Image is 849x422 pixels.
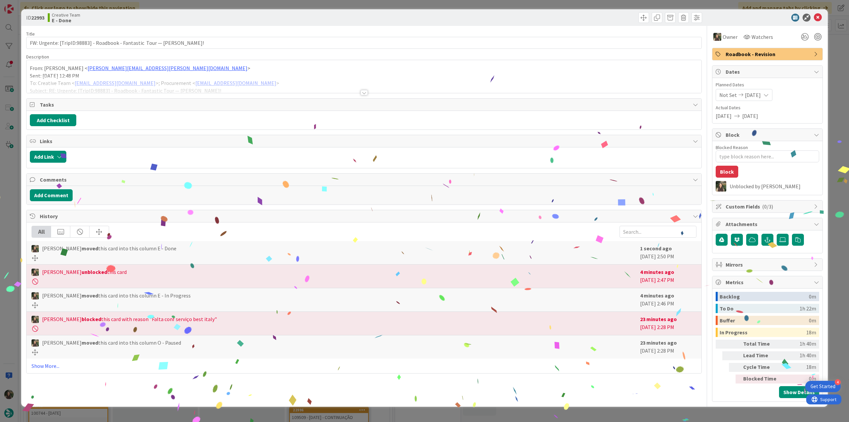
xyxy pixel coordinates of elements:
div: 18m [782,363,816,372]
b: 22993 [31,14,44,21]
div: 0m [809,292,816,301]
span: Metrics [726,278,811,286]
div: Open Get Started checklist, remaining modules: 4 [805,381,841,392]
label: Title [26,31,35,37]
b: unblocked [82,269,107,275]
b: moved [82,292,98,299]
span: [PERSON_NAME] this card into this column O - Paused [42,339,181,347]
img: IG [32,269,39,276]
p: From: [PERSON_NAME] < > [30,64,698,72]
span: Tasks [40,101,689,109]
div: Total Time [743,340,780,349]
span: [PERSON_NAME] this card with reason "Falta conf serviço best italy" [42,315,217,323]
button: Add Link [30,151,66,163]
img: IG [713,33,721,41]
span: [PERSON_NAME] this card into this column E - In Progress [42,292,191,299]
span: Support [14,1,30,9]
div: Buffer [720,316,809,325]
b: moved [82,245,98,252]
b: moved [82,339,98,346]
span: Owner [723,33,738,41]
span: Links [40,137,689,145]
span: Custom Fields [726,203,811,211]
img: IG [32,245,39,252]
div: [DATE] 2:47 PM [640,268,696,285]
div: 4 [835,379,841,385]
span: [DATE] [716,112,732,120]
b: 23 minutes ago [640,316,677,322]
span: Actual Dates [716,104,819,111]
div: All [32,226,51,237]
span: Mirrors [726,261,811,269]
span: Attachments [726,220,811,228]
div: Get Started [811,383,835,390]
span: Roadbook - Revision [726,50,811,58]
div: 0m [782,375,816,383]
span: History [40,212,689,220]
div: [DATE] 2:28 PM [640,315,696,332]
b: 1 second ago [640,245,672,252]
button: Block [716,166,738,178]
input: type card name here... [26,37,702,49]
div: Unblocked by [PERSON_NAME] [730,183,819,189]
div: 0m [809,316,816,325]
button: Add Comment [30,189,73,201]
div: [DATE] 2:50 PM [640,244,696,261]
span: [PERSON_NAME] this card into this column E - Done [42,244,176,252]
div: 18m [806,328,816,337]
input: Search... [620,226,696,238]
span: Not Set [719,91,737,99]
a: [PERSON_NAME][EMAIL_ADDRESS][PERSON_NAME][DOMAIN_NAME] [88,65,247,71]
img: IG [716,181,726,192]
span: Description [26,54,49,60]
div: Blocked Time [743,375,780,383]
span: [DATE] [745,91,761,99]
span: Creative Team [52,12,80,18]
button: Add Checklist [30,114,76,126]
b: E - Done [52,18,80,23]
div: [DATE] 2:46 PM [640,292,696,308]
span: Comments [40,176,689,184]
b: 4 minutes ago [640,292,674,299]
div: 1h 40m [782,351,816,360]
div: 1h 22m [800,304,816,313]
img: IG [32,316,39,323]
span: ( 0/3 ) [762,203,773,210]
div: 1h 40m [782,340,816,349]
span: [PERSON_NAME] this card [42,268,127,276]
label: Blocked Reason [716,144,748,150]
span: Dates [726,68,811,76]
div: [DATE] 2:28 PM [640,339,696,355]
span: ID [26,14,44,22]
div: Lead Time [743,351,780,360]
div: In Progress [720,328,806,337]
p: Sent: [DATE] 12:48 PM [30,72,698,80]
b: 4 minutes ago [640,269,674,275]
span: Block [726,131,811,139]
a: Show More... [32,362,696,370]
span: Watchers [751,33,773,41]
span: Planned Dates [716,81,819,88]
div: To Do [720,304,800,313]
img: IG [32,292,39,299]
b: 23 minutes ago [640,339,677,346]
div: Backlog [720,292,809,301]
img: IG [32,339,39,347]
span: [DATE] [742,112,758,120]
b: blocked [82,316,101,322]
button: Show Details [779,386,819,398]
div: Cycle Time [743,363,780,372]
